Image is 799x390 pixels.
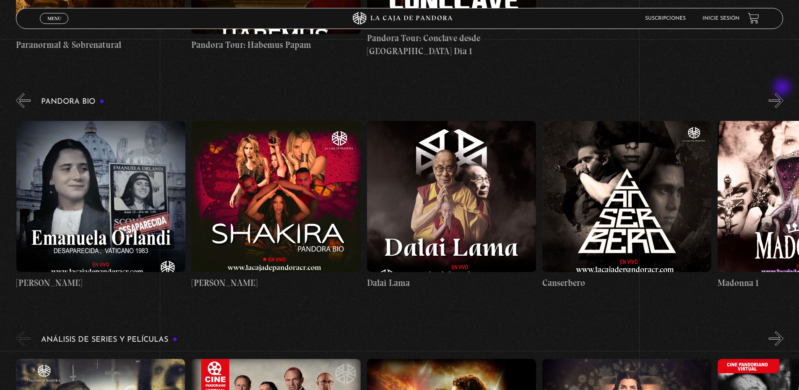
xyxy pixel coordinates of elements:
[16,114,185,296] a: [PERSON_NAME]
[192,114,361,296] a: [PERSON_NAME]
[367,114,536,296] a: Dalai Lama
[44,23,64,29] span: Cerrar
[47,16,61,21] span: Menu
[645,16,686,21] a: Suscripciones
[367,276,536,290] h4: Dalai Lama
[748,13,759,24] a: View your shopping cart
[769,331,783,346] button: Next
[16,276,185,290] h4: [PERSON_NAME]
[703,16,739,21] a: Inicie sesión
[41,98,104,106] h3: Pandora Bio
[192,276,361,290] h4: [PERSON_NAME]
[16,331,31,346] button: Previous
[191,38,360,52] h4: Pandora Tour: Habemus Papam
[16,93,31,108] button: Previous
[16,38,185,52] h4: Paranormal & Sobrenatural
[542,276,711,290] h4: Canserbero
[769,93,783,108] button: Next
[367,31,536,58] h4: Pandora Tour: Conclave desde [GEOGRAPHIC_DATA] Dia 1
[542,114,711,296] a: Canserbero
[41,336,177,344] h3: Análisis de series y películas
